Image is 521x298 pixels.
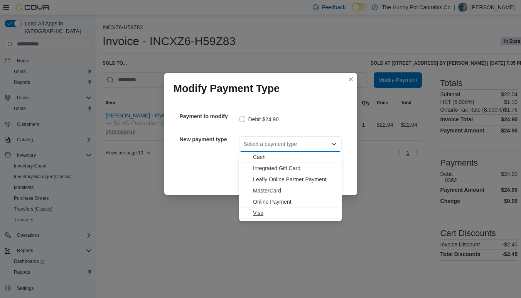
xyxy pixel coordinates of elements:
[253,209,337,217] span: Visa
[346,75,356,84] button: Closes this modal window
[253,164,337,172] span: Integrated Gift Card
[174,82,280,95] h1: Modify Payment Type
[239,163,342,174] button: Integrated Gift Card
[253,198,337,206] span: Online Payment
[239,115,279,124] label: Debit $24.90
[180,132,238,147] h5: New payment type
[239,196,342,208] button: Online Payment
[239,152,342,219] div: Choose from the following options
[239,185,342,196] button: MasterCard
[180,109,238,124] h5: Payment to modify
[253,187,337,194] span: MasterCard
[253,153,337,161] span: Cash
[239,174,342,185] button: Leafly Online Partner Payment
[331,141,337,147] button: Close list of options
[239,208,342,219] button: Visa
[253,176,337,183] span: Leafly Online Partner Payment
[239,152,342,163] button: Cash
